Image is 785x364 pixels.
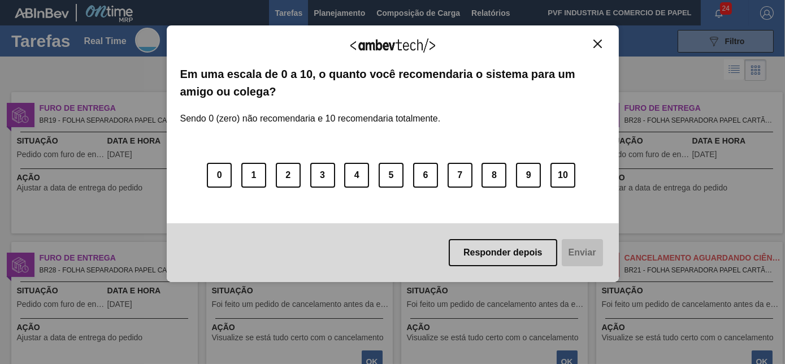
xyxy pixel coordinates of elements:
button: 0 [207,163,232,188]
label: Em uma escala de 0 a 10, o quanto você recomendaria o sistema para um amigo ou colega? [180,66,605,100]
button: 2 [276,163,301,188]
button: 10 [550,163,575,188]
button: 7 [448,163,472,188]
button: 6 [413,163,438,188]
button: 1 [241,163,266,188]
img: Logo Ambevtech [350,38,435,53]
button: Close [590,39,605,49]
button: 8 [482,163,506,188]
img: Close [593,40,602,48]
button: 5 [379,163,404,188]
button: 3 [310,163,335,188]
button: Responder depois [449,239,557,266]
label: Sendo 0 (zero) não recomendaria e 10 recomendaria totalmente. [180,100,441,124]
button: 4 [344,163,369,188]
button: 9 [516,163,541,188]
